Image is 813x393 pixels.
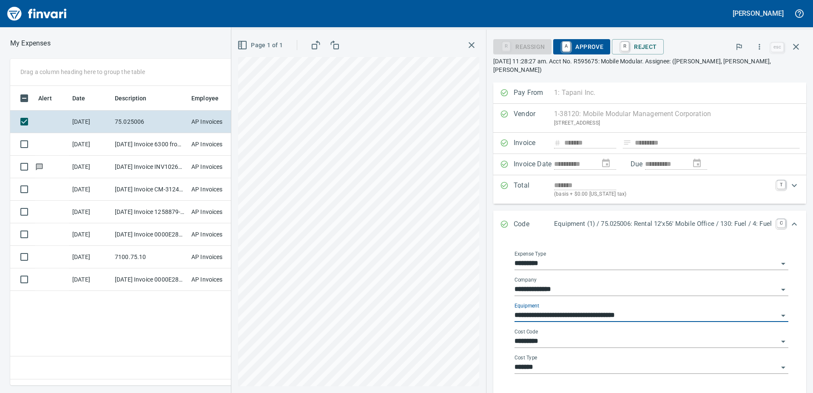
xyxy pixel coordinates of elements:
span: Alert [38,93,52,103]
td: [DATE] Invoice 0000E28842365 from UPS (1-30551) [111,268,188,291]
p: My Expenses [10,38,51,48]
td: AP Invoices [188,111,252,133]
td: [DATE] Invoice INV10264176 from [GEOGRAPHIC_DATA] (1-24796) [111,156,188,178]
td: [DATE] [69,201,111,223]
label: Cost Code [515,329,538,334]
span: Date [72,93,97,103]
span: Page 1 of 1 [239,40,283,51]
td: [DATE] [69,133,111,156]
button: AApprove [553,39,610,54]
p: Equipment (1) / 75.025006: Rental 12'x56' Mobile Office / 130: Fuel / 4: Fuel [554,219,772,229]
label: Expense Type [515,251,546,256]
a: A [562,42,570,51]
span: Employee [191,93,230,103]
td: [DATE] Invoice 0000E28842385 from UPS (1-30551) [111,223,188,246]
button: Open [777,310,789,322]
td: 75.025006 [111,111,188,133]
td: [DATE] Invoice 1258879-0 from OPNW - Office Products Nationwide (1-29901) [111,201,188,223]
td: [DATE] [69,111,111,133]
td: AP Invoices [188,201,252,223]
p: Total [514,180,554,199]
div: Expand [493,211,806,239]
td: [DATE] [69,223,111,246]
p: Code [514,219,554,230]
button: RReject [612,39,663,54]
span: Description [115,93,158,103]
td: [DATE] Invoice CM-3124323 from United Site Services (1-11055) [111,178,188,201]
p: (basis + $0.00 [US_STATE] tax) [554,190,772,199]
span: Employee [191,93,219,103]
td: AP Invoices [188,268,252,291]
div: Expand [493,175,806,204]
button: Open [777,258,789,270]
a: R [621,42,629,51]
td: [DATE] [69,268,111,291]
td: AP Invoices [188,133,252,156]
td: AP Invoices [188,156,252,178]
span: Alert [38,93,63,103]
td: [DATE] [69,178,111,201]
td: [DATE] Invoice 6300 from Wire Rite Electric Inc (1-11130) [111,133,188,156]
label: Equipment [515,303,539,308]
button: Open [777,284,789,296]
td: AP Invoices [188,178,252,201]
button: [PERSON_NAME] [731,7,786,20]
button: Open [777,362,789,373]
span: Description [115,93,147,103]
label: Cost Type [515,355,537,360]
a: T [777,180,785,189]
nav: breadcrumb [10,38,51,48]
img: Finvari [5,3,69,24]
span: Approve [560,40,603,54]
p: [DATE] 11:28:27 am. Acct No. R595675: Mobile Modular. Assignee: ([PERSON_NAME], [PERSON_NAME], [P... [493,57,806,74]
td: AP Invoices [188,246,252,268]
td: [DATE] [69,156,111,178]
button: Page 1 of 1 [236,37,286,53]
a: esc [771,43,784,52]
div: Reassign [493,43,551,50]
span: Has messages [35,164,44,169]
td: [DATE] [69,246,111,268]
label: Company [515,277,537,282]
a: C [777,219,785,228]
p: Drag a column heading here to group the table [20,68,145,76]
td: AP Invoices [188,223,252,246]
button: More [750,37,769,56]
button: Open [777,336,789,347]
td: 7100.75.10 [111,246,188,268]
h5: [PERSON_NAME] [733,9,784,18]
span: Reject [619,40,657,54]
span: Date [72,93,85,103]
span: Close invoice [769,37,806,57]
button: Flag [730,37,748,56]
